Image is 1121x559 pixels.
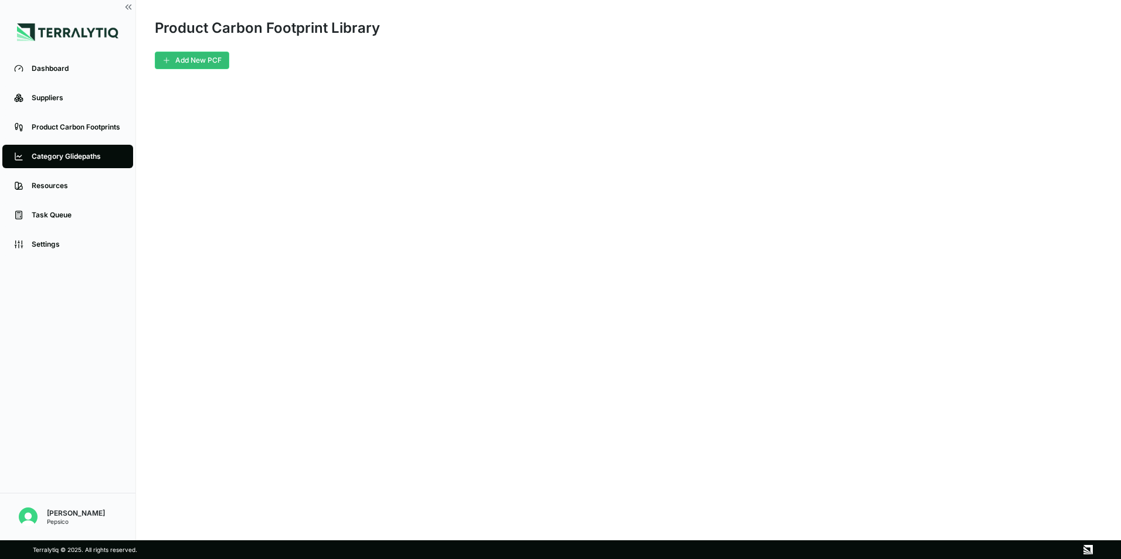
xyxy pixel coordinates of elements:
div: Pepsico [47,518,105,525]
div: Product Carbon Footprints [32,122,121,132]
div: Product Carbon Footprint Library [155,19,380,38]
div: Task Queue [32,210,121,220]
img: Logo [17,23,118,41]
div: Category Glidepaths [32,152,121,161]
img: Erik Hut [19,507,38,526]
button: Add New PCF [155,52,229,69]
div: Resources [32,181,121,190]
div: Suppliers [32,93,121,103]
button: Open user button [14,503,42,531]
div: Settings [32,240,121,249]
div: Dashboard [32,64,121,73]
div: [PERSON_NAME] [47,509,105,518]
